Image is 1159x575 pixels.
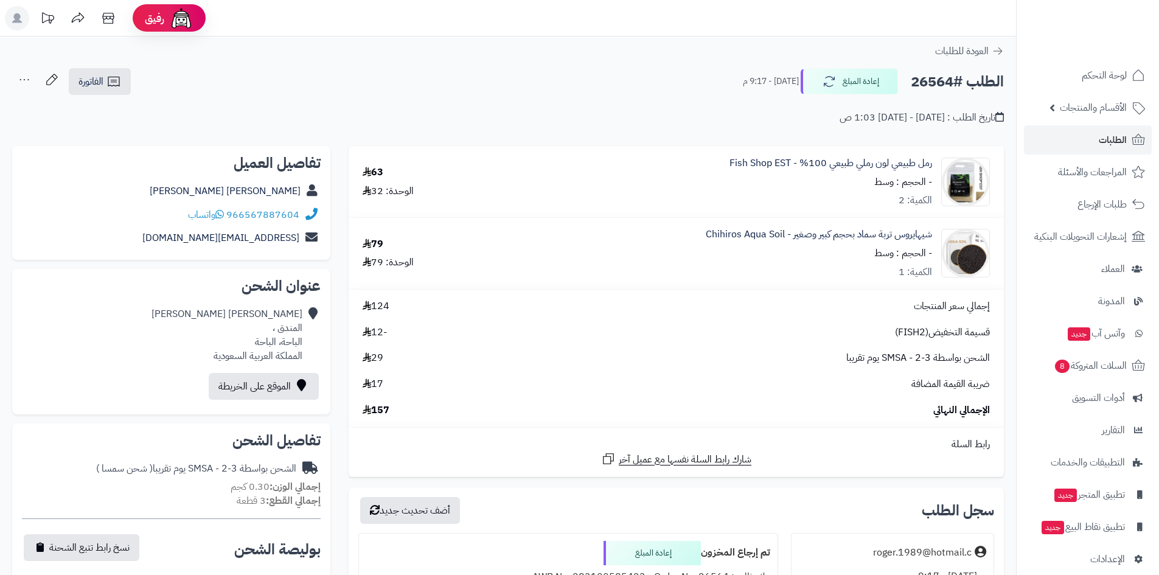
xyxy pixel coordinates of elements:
span: الطلبات [1099,131,1127,148]
img: logo-2.png [1076,34,1147,60]
span: الفاتورة [78,74,103,89]
a: الطلبات [1024,125,1152,155]
span: 29 [363,351,383,365]
a: واتساب [188,207,224,222]
a: التقارير [1024,416,1152,445]
a: شارك رابط السلة نفسها مع عميل آخر [601,451,751,467]
small: - الحجم : وسط [874,175,932,189]
small: 0.30 كجم [231,479,321,494]
span: تطبيق نقاط البيع [1040,518,1125,535]
div: الوحدة: 79 [363,256,414,270]
button: نسخ رابط تتبع الشحنة [24,534,139,561]
span: تطبيق المتجر [1053,486,1125,503]
span: شارك رابط السلة نفسها مع عميل آخر [619,453,751,467]
div: [PERSON_NAME] [PERSON_NAME] المندق ، الباحة، الباحة المملكة العربية السعودية [151,307,302,363]
span: -12 [363,326,387,340]
span: 124 [363,299,389,313]
a: الفاتورة [69,68,131,95]
h2: تفاصيل العميل [22,156,321,170]
a: وآتس آبجديد [1024,319,1152,348]
a: التطبيقات والخدمات [1024,448,1152,477]
div: إعادة المبلغ [604,541,701,565]
small: 3 قطعة [237,493,321,508]
span: المراجعات والأسئلة [1058,164,1127,181]
a: تحديثات المنصة [32,6,63,33]
div: رابط السلة [353,437,999,451]
h3: سجل الطلب [922,503,994,518]
span: إجمالي سعر المنتجات [914,299,990,313]
a: المراجعات والأسئلة [1024,158,1152,187]
span: طلبات الإرجاع [1077,196,1127,213]
span: ( شحن سمسا ) [96,461,153,476]
button: إعادة المبلغ [801,69,898,94]
span: 17 [363,377,383,391]
span: المدونة [1098,293,1125,310]
span: قسيمة التخفيض(FISH2) [895,326,990,340]
a: العملاء [1024,254,1152,284]
small: - الحجم : وسط [874,246,932,260]
a: السلات المتروكة8 [1024,351,1152,380]
div: الشحن بواسطة SMSA - 2-3 يوم تقريبا [96,462,296,476]
span: لوحة التحكم [1082,67,1127,84]
span: جديد [1054,489,1077,502]
span: جديد [1068,327,1090,341]
span: أدوات التسويق [1072,389,1125,406]
img: 1692708434-dd6de79782e80582524dd0a28cbd91e5f74c7a1a_originaldcsewq-90x90.jpg [942,158,989,206]
div: 79 [363,237,383,251]
a: لوحة التحكم [1024,61,1152,90]
span: 8 [1055,360,1070,373]
div: الوحدة: 32 [363,184,414,198]
a: [PERSON_NAME] [PERSON_NAME] [150,184,301,198]
a: شيهايروس تربة سماد بحجم كبير وصغير - Chihiros Aqua Soil [706,228,932,242]
button: أضف تحديث جديد [360,497,460,524]
span: الإجمالي النهائي [933,403,990,417]
a: العودة للطلبات [935,44,1004,58]
strong: إجمالي الوزن: [270,479,321,494]
div: تاريخ الطلب : [DATE] - [DATE] 1:03 ص [840,111,1004,125]
a: الموقع على الخريطة [209,373,319,400]
strong: إجمالي القطع: [266,493,321,508]
img: ai-face.png [169,6,193,30]
a: المدونة [1024,287,1152,316]
a: رمل طبيعي لون رملي طبيعي 100% - Fish Shop EST [729,156,932,170]
a: طلبات الإرجاع [1024,190,1152,219]
span: رفيق [145,11,164,26]
a: تطبيق المتجرجديد [1024,480,1152,509]
a: [EMAIL_ADDRESS][DOMAIN_NAME] [142,231,299,245]
div: roger.1989@hotmail.c [873,546,972,560]
span: العودة للطلبات [935,44,989,58]
span: الأقسام والمنتجات [1060,99,1127,116]
a: أدوات التسويق [1024,383,1152,413]
a: 966567887604 [226,207,299,222]
span: 157 [363,403,389,417]
span: وآتس آب [1067,325,1125,342]
small: [DATE] - 9:17 م [743,75,799,88]
div: الكمية: 1 [899,265,932,279]
span: نسخ رابط تتبع الشحنة [49,540,130,555]
img: 1717726747-1s111WswweeksAqEWEFsuaegshryjDEDWEhtgr-90x90.jpg [942,229,989,277]
a: إشعارات التحويلات البنكية [1024,222,1152,251]
h2: تفاصيل الشحن [22,433,321,448]
div: الكمية: 2 [899,193,932,207]
span: السلات المتروكة [1054,357,1127,374]
span: العملاء [1101,260,1125,277]
h2: بوليصة الشحن [234,542,321,557]
span: جديد [1042,521,1064,534]
span: ضريبة القيمة المضافة [911,377,990,391]
a: الإعدادات [1024,545,1152,574]
span: الإعدادات [1090,551,1125,568]
b: تم إرجاع المخزون [701,545,770,560]
span: الشحن بواسطة SMSA - 2-3 يوم تقريبا [846,351,990,365]
h2: عنوان الشحن [22,279,321,293]
span: إشعارات التحويلات البنكية [1034,228,1127,245]
div: 63 [363,166,383,179]
a: تطبيق نقاط البيعجديد [1024,512,1152,542]
h2: الطلب #26564 [911,69,1004,94]
span: التقارير [1102,422,1125,439]
span: التطبيقات والخدمات [1051,454,1125,471]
